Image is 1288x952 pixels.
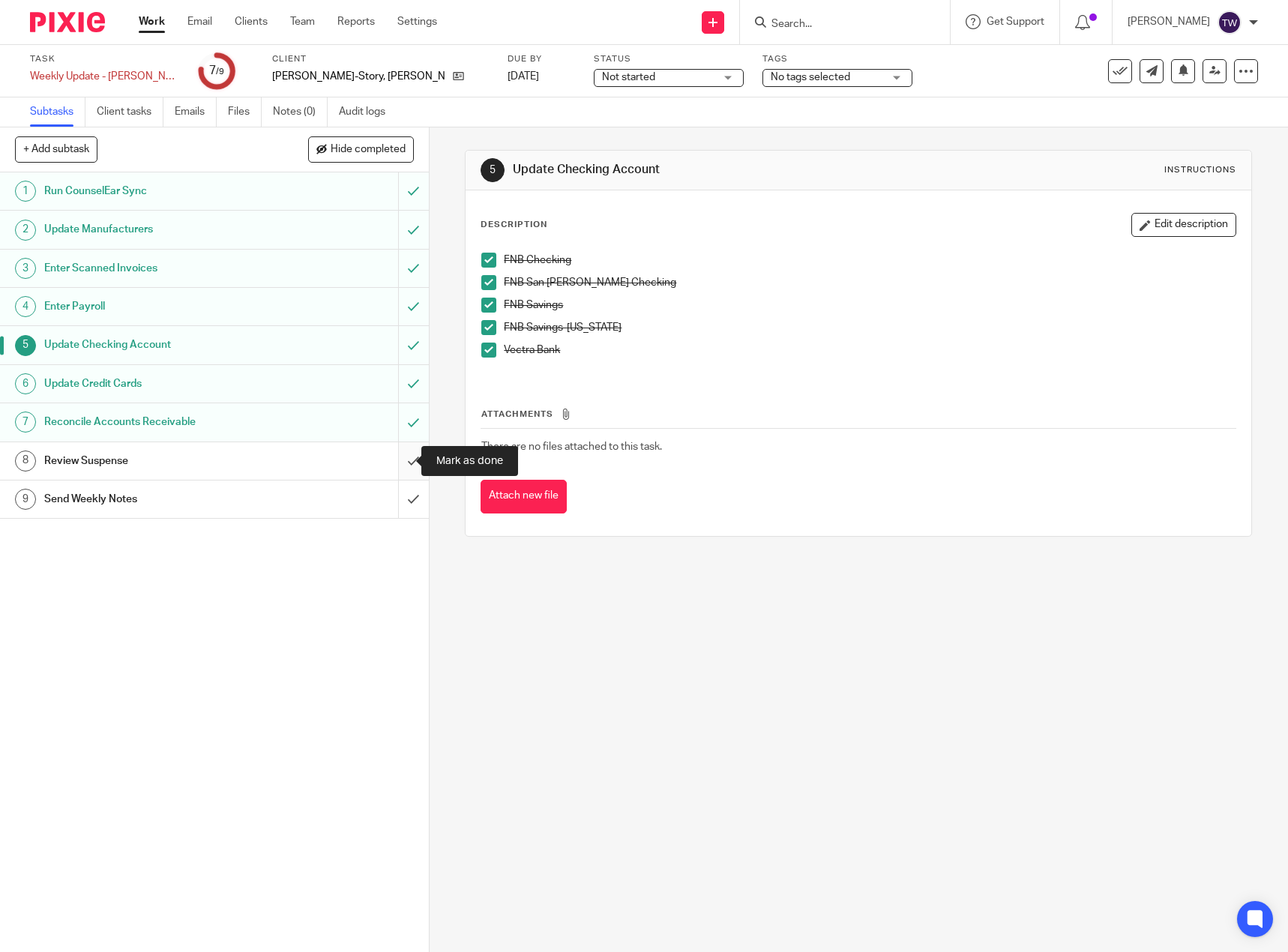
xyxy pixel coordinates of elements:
p: [PERSON_NAME] [1128,14,1210,29]
small: /9 [216,67,224,76]
a: Work [139,14,165,29]
span: Not started [602,72,655,82]
h1: Enter Payroll [44,295,270,318]
label: Client [272,53,489,65]
a: Audit logs [339,97,397,127]
a: Files [228,97,262,127]
a: Team [290,14,315,29]
h1: Run CounselEar Sync [44,180,270,202]
a: Settings [397,14,437,29]
span: No tags selected [771,72,850,82]
span: Get Support [987,16,1044,27]
h1: Review Suspense [44,450,270,472]
div: Weekly Update - [PERSON_NAME]-Story [30,69,180,84]
h1: Enter Scanned Invoices [44,257,270,280]
label: Tags [762,53,912,65]
h1: Update Credit Cards [44,373,270,395]
button: Attach new file [481,480,567,513]
div: 7 [15,412,36,433]
a: Clients [235,14,268,29]
h1: Send Weekly Notes [44,488,270,510]
div: 4 [15,296,36,317]
a: Notes (0) [273,97,328,127]
input: Search [770,18,905,31]
div: 5 [15,335,36,356]
button: Hide completed [308,136,414,162]
div: 8 [15,451,36,472]
a: Emails [175,97,217,127]
label: Status [594,53,744,65]
a: Client tasks [97,97,163,127]
div: Instructions [1164,164,1236,176]
label: Task [30,53,180,65]
span: There are no files attached to this task. [481,442,662,452]
p: [PERSON_NAME]-Story, [PERSON_NAME] [272,69,445,84]
h1: Update Checking Account [513,162,891,178]
img: Pixie [30,12,105,32]
h1: Update Checking Account [44,334,270,356]
a: Subtasks [30,97,85,127]
p: FNB San [PERSON_NAME] Checking [504,275,1236,290]
div: 2 [15,220,36,241]
div: 5 [481,158,505,182]
h1: Reconcile Accounts Receivable [44,411,270,433]
div: Weekly Update - Arriola-Story [30,69,180,84]
p: FNB Checking [504,253,1236,268]
p: Description [481,219,547,231]
img: svg%3E [1218,10,1242,34]
h1: Update Manufacturers [44,218,270,241]
div: 1 [15,181,36,202]
div: 7 [209,62,224,79]
span: [DATE] [508,71,539,82]
button: + Add subtask [15,136,97,162]
a: Reports [337,14,375,29]
button: Edit description [1131,213,1236,237]
p: FNB Savings-[US_STATE] [504,320,1236,335]
label: Due by [508,53,575,65]
span: Attachments [481,410,553,418]
p: FNB Savings [504,298,1236,313]
p: Vectra Bank [504,343,1236,358]
div: 3 [15,258,36,279]
a: Email [187,14,212,29]
div: 6 [15,373,36,394]
span: Hide completed [331,144,406,156]
div: 9 [15,489,36,510]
